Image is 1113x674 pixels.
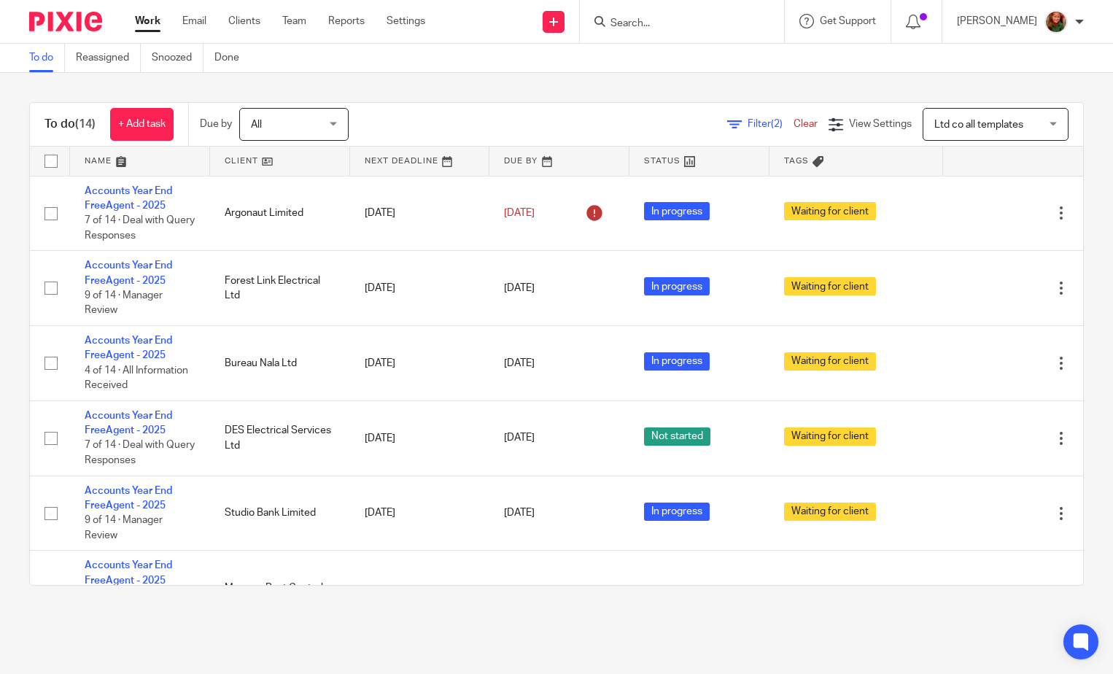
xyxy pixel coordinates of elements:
[85,441,195,466] span: 7 of 14 · Deal with Query Responses
[210,551,350,640] td: Mercury Pest Control Limited
[350,476,490,551] td: [DATE]
[85,411,172,435] a: Accounts Year End FreeAgent - 2025
[784,427,876,446] span: Waiting for client
[85,365,188,391] span: 4 of 14 · All Information Received
[504,508,535,518] span: [DATE]
[350,176,490,251] td: [DATE]
[152,44,203,72] a: Snoozed
[182,14,206,28] a: Email
[771,119,783,129] span: (2)
[210,400,350,476] td: DES Electrical Services Ltd
[85,215,195,241] span: 7 of 14 · Deal with Query Responses
[200,117,232,131] p: Due by
[85,260,172,285] a: Accounts Year End FreeAgent - 2025
[328,14,365,28] a: Reports
[282,14,306,28] a: Team
[75,118,96,130] span: (14)
[210,251,350,326] td: Forest Link Electrical Ltd
[784,503,876,521] span: Waiting for client
[644,585,710,603] span: Not started
[210,326,350,401] td: Bureau Nala Ltd
[85,516,163,541] span: 9 of 14 · Manager Review
[76,44,141,72] a: Reassigned
[350,251,490,326] td: [DATE]
[1044,10,1068,34] img: sallycropped.JPG
[820,16,876,26] span: Get Support
[85,336,172,360] a: Accounts Year End FreeAgent - 2025
[210,176,350,251] td: Argonaut Limited
[784,202,876,220] span: Waiting for client
[214,44,250,72] a: Done
[29,12,102,31] img: Pixie
[748,119,794,129] span: Filter
[44,117,96,132] h1: To do
[504,208,535,218] span: [DATE]
[784,157,809,165] span: Tags
[957,14,1037,28] p: [PERSON_NAME]
[387,14,425,28] a: Settings
[504,283,535,293] span: [DATE]
[849,119,912,129] span: View Settings
[934,120,1023,130] span: Ltd co all templates
[85,186,172,211] a: Accounts Year End FreeAgent - 2025
[794,119,818,129] a: Clear
[609,18,740,31] input: Search
[350,400,490,476] td: [DATE]
[210,476,350,551] td: Studio Bank Limited
[784,277,876,295] span: Waiting for client
[784,585,852,603] span: Not Started
[644,427,710,446] span: Not started
[251,120,262,130] span: All
[504,358,535,368] span: [DATE]
[110,108,174,141] a: + Add task
[504,433,535,443] span: [DATE]
[644,202,710,220] span: In progress
[350,326,490,401] td: [DATE]
[228,14,260,28] a: Clients
[85,290,163,316] span: 9 of 14 · Manager Review
[644,277,710,295] span: In progress
[29,44,65,72] a: To do
[85,560,172,585] a: Accounts Year End FreeAgent - 2025
[644,352,710,371] span: In progress
[644,503,710,521] span: In progress
[784,352,876,371] span: Waiting for client
[85,486,172,511] a: Accounts Year End FreeAgent - 2025
[135,14,160,28] a: Work
[350,551,490,640] td: [DATE]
